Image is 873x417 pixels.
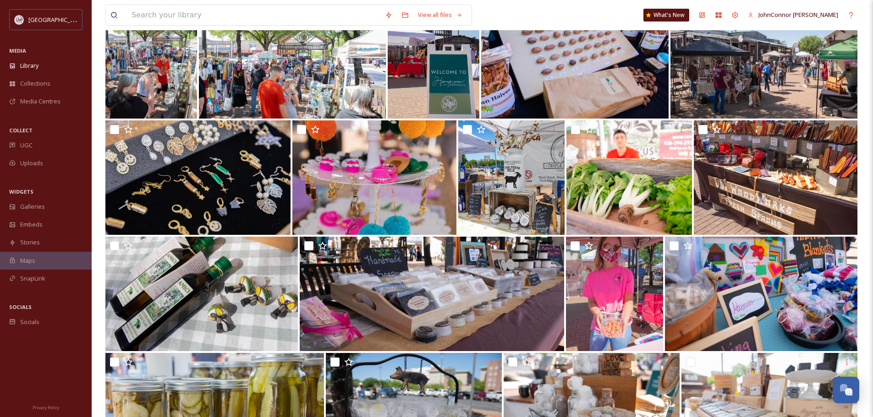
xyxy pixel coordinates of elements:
span: UGC [20,141,33,150]
span: Collections [20,79,50,88]
img: Homegrown at Northgate.jpg [105,4,197,119]
img: Homegrown at Northgate.jpg [300,237,564,351]
img: CollegeStation_Visit_Bug_Color.png [15,15,24,24]
span: Socials [20,318,39,326]
img: Homegrown at Northgate.jpg [105,237,298,351]
img: Homegrown at Northgate.jpg [694,120,857,235]
span: Privacy Policy [33,405,59,411]
span: COLLECT [9,127,33,134]
img: Homegrown at Northgate.jpg [458,120,565,235]
span: Media Centres [20,97,60,106]
img: Homegrown at Northgate.jpg [665,237,857,351]
img: Homegrown at Northgate.jpg [566,237,663,351]
button: Open Chat [833,377,859,403]
a: JohnConnor [PERSON_NAME] [743,6,843,24]
img: Homegrown at Northgate.jpg [566,120,692,235]
span: SnapLink [20,274,45,283]
img: Homegrown at Northgate.jpg [670,4,857,119]
span: Embeds [20,220,43,229]
span: SOCIALS [9,303,32,310]
span: Maps [20,256,35,265]
span: MEDIA [9,47,26,54]
span: Uploads [20,159,43,168]
a: What's New [643,9,689,22]
a: Privacy Policy [33,401,59,412]
a: View all files [413,6,467,24]
span: [GEOGRAPHIC_DATA] [28,15,87,24]
span: JohnConnor [PERSON_NAME] [758,11,838,19]
img: Homegrown at Northgate.jpg [105,120,291,235]
input: Search your library [127,5,380,25]
img: Homegrown at Northgate.jpg [292,120,456,235]
span: WIDGETS [9,188,33,195]
span: Library [20,61,38,70]
img: Homegrown at Northgate.jpg [481,4,668,119]
span: Stories [20,238,40,247]
img: Homegrown at Northgate.jpg [388,4,479,119]
img: Homegrown at Northgate.jpg [199,4,386,119]
span: Galleries [20,202,45,211]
